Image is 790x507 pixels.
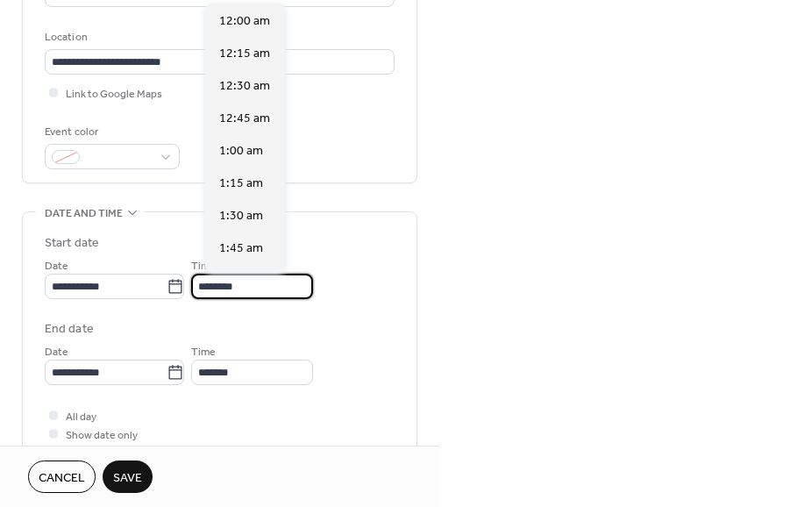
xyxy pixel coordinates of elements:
[219,175,263,193] span: 1:15 am
[191,343,216,361] span: Time
[45,343,68,361] span: Date
[28,461,96,493] button: Cancel
[66,426,138,445] span: Show date only
[219,142,263,161] span: 1:00 am
[66,85,162,104] span: Link to Google Maps
[219,207,263,225] span: 1:30 am
[113,469,142,488] span: Save
[45,204,123,223] span: Date and time
[45,257,68,275] span: Date
[191,257,216,275] span: Time
[219,45,270,63] span: 12:15 am
[219,77,270,96] span: 12:30 am
[103,461,153,493] button: Save
[39,469,85,488] span: Cancel
[45,234,99,253] div: Start date
[66,408,96,426] span: All day
[219,110,270,128] span: 12:45 am
[66,445,132,463] span: Hide end time
[219,272,263,290] span: 2:00 am
[45,320,94,339] div: End date
[45,28,391,46] div: Location
[219,12,270,31] span: 12:00 am
[219,239,263,258] span: 1:45 am
[45,123,176,141] div: Event color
